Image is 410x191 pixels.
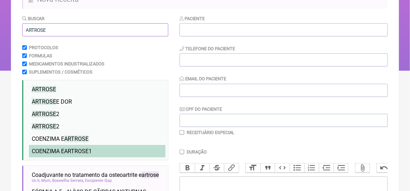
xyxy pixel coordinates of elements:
label: Formulas [29,53,52,58]
label: Medicamentos Industrializados [29,61,104,66]
label: Paciente [180,16,205,21]
span: ARTROSE [32,123,56,130]
span: 2 [32,123,59,130]
button: Increase Level [334,163,349,173]
span: artrose [141,172,159,178]
button: Quote [260,163,275,173]
label: Telefone do Paciente [180,46,235,51]
label: Suplementos / Cosméticos [29,69,92,75]
span: Uc-Ii [32,178,40,183]
button: Link [224,163,239,173]
span: 2 [32,111,59,117]
button: Strikethrough [210,163,224,173]
button: Heading [246,163,260,173]
label: Buscar [22,16,45,21]
span: COENZIMA E [32,135,89,142]
span: Coadjuvante no tratamento da osteoartrite e [32,172,159,178]
input: exemplo: emagrecimento, ansiedade [22,23,168,36]
button: Numbers [305,163,319,173]
span: Boswellia Serrata [52,178,84,183]
span: ARTROSE [64,148,89,155]
span: ARTROSE [32,98,56,105]
button: Italic [195,163,210,173]
button: Bullets [290,163,305,173]
label: CPF do Paciente [180,106,222,112]
button: Code [275,163,290,173]
span: ARTROSE [32,111,56,117]
button: Decrease Level [319,163,334,173]
button: Undo [377,163,392,173]
label: Protocolos [29,45,58,50]
label: Email do Paciente [180,76,226,81]
span: COENZIMA E 1 [32,148,92,155]
span: Msm [41,178,51,183]
span: ARTROSE [32,86,56,93]
span: Excipiente Qsp [85,178,113,183]
label: Duração [187,149,207,155]
label: Receituário Especial [187,130,235,135]
span: E DOR [32,98,72,105]
button: Attach Files [355,163,370,173]
button: Bold [180,163,195,173]
span: ARTROSE [64,135,89,142]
